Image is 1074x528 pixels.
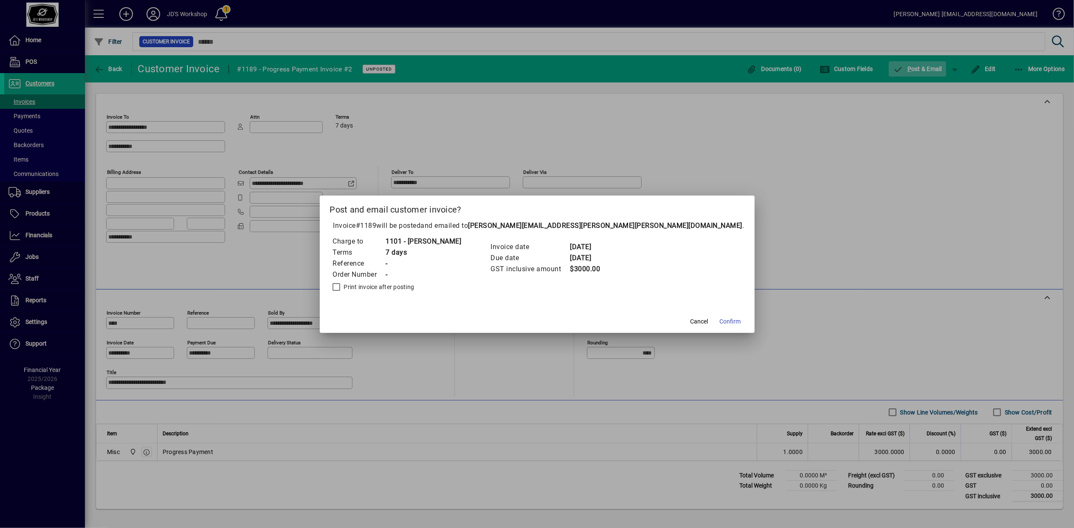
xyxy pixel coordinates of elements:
td: - [386,258,462,269]
span: #1189 [356,221,377,230]
td: [DATE] [570,253,604,264]
b: [PERSON_NAME][EMAIL_ADDRESS][PERSON_NAME][PERSON_NAME][DOMAIN_NAME] [468,221,743,230]
label: Print invoice after posting [342,283,414,291]
button: Confirm [716,314,744,329]
button: Cancel [686,314,713,329]
td: 1101 - [PERSON_NAME] [386,236,462,247]
td: - [386,269,462,280]
p: Invoice will be posted . [330,221,744,231]
span: Confirm [720,317,741,326]
td: $3000.00 [570,264,604,275]
td: [DATE] [570,241,604,253]
td: Charge to [333,236,386,247]
td: Reference [333,258,386,269]
td: Invoice date [490,241,570,253]
span: and emailed to [421,221,743,230]
td: Due date [490,253,570,264]
td: GST inclusive amount [490,264,570,275]
h2: Post and email customer invoice? [320,196,755,220]
td: 7 days [386,247,462,258]
td: Order Number [333,269,386,280]
span: Cancel [691,317,708,326]
td: Terms [333,247,386,258]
